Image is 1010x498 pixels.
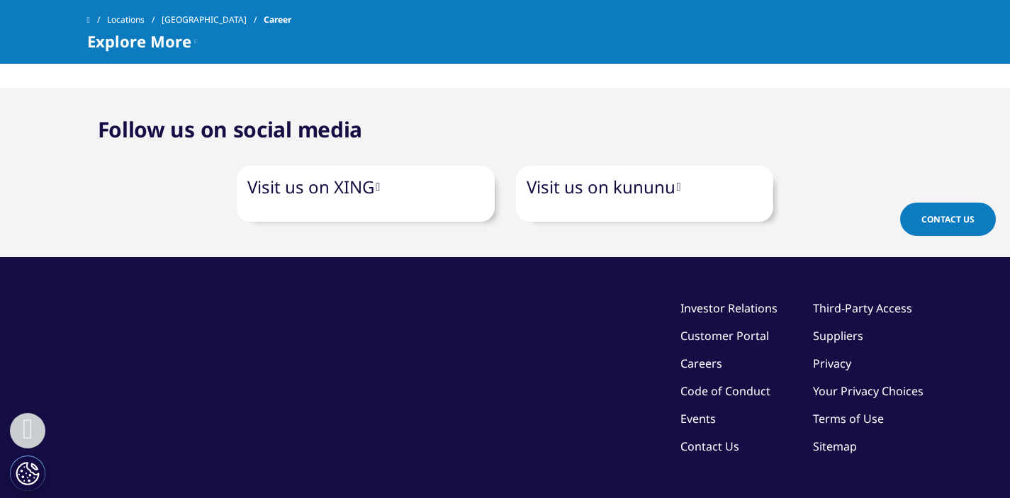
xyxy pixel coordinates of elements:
[813,300,912,316] a: Third-Party Access
[247,175,374,198] font: Visit us on XING
[98,115,363,144] font: Follow us on social media
[680,300,778,316] a: Investor Relations
[813,328,863,344] a: Suppliers
[680,438,739,454] a: Contact Us
[813,356,851,371] a: Privacy
[921,213,975,225] span: Contact Us
[107,7,162,33] a: Locations
[813,383,924,399] a: Your Privacy Choices
[813,438,857,454] a: Sitemap
[680,328,769,344] a: Customer Portal
[680,411,716,426] a: Events
[264,13,291,26] font: Career
[87,33,191,50] span: Explore More
[527,175,681,198] a: Visit us on kununu
[527,175,675,198] font: Visit us on kununu
[680,383,770,399] a: Code of Conduct
[162,13,247,26] font: [GEOGRAPHIC_DATA]
[900,203,996,236] a: Contact Us
[162,7,264,33] a: [GEOGRAPHIC_DATA]
[680,356,722,371] a: Careers
[247,175,380,198] a: Visit us on XING
[813,411,884,426] a: Terms of Use
[10,455,45,491] button: Cookie Settings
